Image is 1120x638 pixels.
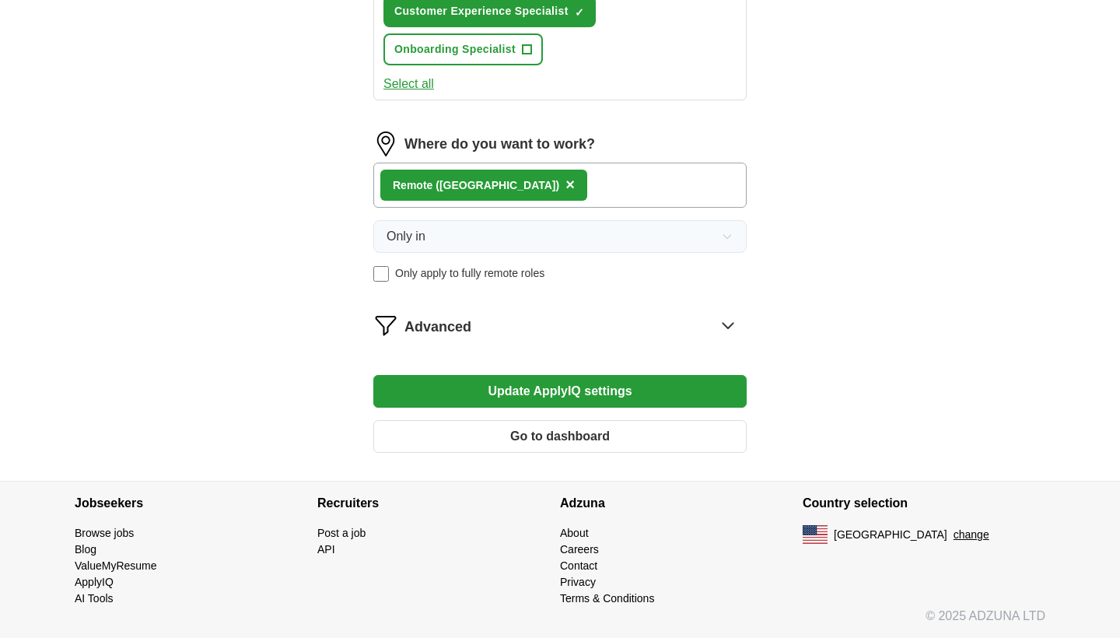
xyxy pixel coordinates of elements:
a: Contact [560,559,597,572]
a: Terms & Conditions [560,592,654,605]
img: US flag [803,525,828,544]
img: filter [373,313,398,338]
a: About [560,527,589,539]
span: Advanced [404,317,471,338]
img: location.png [373,131,398,156]
span: × [565,176,575,193]
span: [GEOGRAPHIC_DATA] [834,527,947,543]
button: × [565,174,575,197]
span: ✓ [575,6,584,19]
a: Careers [560,543,599,556]
span: Only apply to fully remote roles [395,265,544,282]
span: Only in [387,227,425,246]
a: ValueMyResume [75,559,157,572]
button: Go to dashboard [373,420,747,453]
a: API [317,543,335,556]
button: Only in [373,220,747,253]
a: Browse jobs [75,527,134,539]
a: AI Tools [75,592,114,605]
div: © 2025 ADZUNA LTD [62,607,1058,638]
label: Where do you want to work? [404,134,595,155]
a: Blog [75,543,96,556]
div: Remote ([GEOGRAPHIC_DATA]) [393,177,559,194]
a: Privacy [560,576,596,588]
input: Only apply to fully remote roles [373,266,389,282]
h4: Country selection [803,482,1045,525]
a: Post a job [317,527,366,539]
button: Select all [383,75,434,93]
span: Customer Experience Specialist [394,3,569,19]
button: Update ApplyIQ settings [373,375,747,408]
span: Onboarding Specialist [394,41,516,58]
button: Onboarding Specialist [383,33,543,65]
button: change [954,527,989,543]
a: ApplyIQ [75,576,114,588]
